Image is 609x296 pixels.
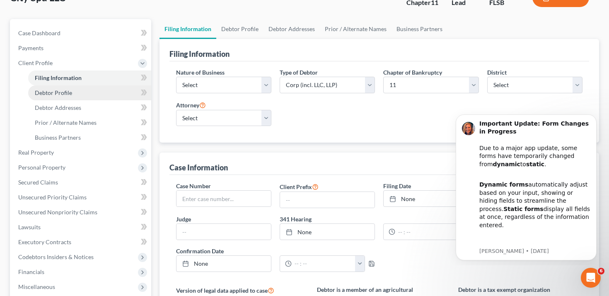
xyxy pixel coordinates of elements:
a: Payments [12,41,151,56]
label: Nature of Business [176,68,225,77]
a: Executory Contracts [12,235,151,250]
a: Secured Claims [12,175,151,190]
a: Filing Information [28,70,151,85]
a: Business Partners [28,130,151,145]
a: Prior / Alternate Names [320,19,391,39]
a: None [280,224,375,240]
label: Case Number [176,182,211,190]
a: Filing Information [159,19,216,39]
a: Lawsuits [12,220,151,235]
a: Case Dashboard [12,26,151,41]
label: 341 Hearing [275,215,483,223]
span: 6 [598,268,604,274]
label: Chapter of Bankruptcy [383,68,442,77]
label: Client Prefix [280,182,319,192]
input: -- : -- [292,256,355,272]
div: Filing Information [169,49,230,59]
span: Debtor Addresses [35,104,81,111]
span: Miscellaneous [18,283,55,290]
span: Financials [18,268,44,275]
span: Prior / Alternate Names [35,119,97,126]
span: Real Property [18,149,54,156]
span: Unsecured Nonpriority Claims [18,209,97,216]
label: Attorney [176,100,206,110]
a: Debtor Profile [216,19,263,39]
span: Executory Contracts [18,238,71,245]
div: Case Information [169,163,228,172]
span: Filing Information [35,74,82,81]
span: Codebtors Insiders & Notices [18,253,94,260]
iframe: Intercom notifications message [443,107,609,265]
span: Secured Claims [18,179,58,186]
span: Debtor Profile [35,89,72,96]
span: Lawsuits [18,223,41,230]
a: Debtor Profile [28,85,151,100]
a: Unsecured Priority Claims [12,190,151,205]
a: None [176,256,271,272]
label: Confirmation Date [172,247,379,255]
label: Judge [176,215,191,223]
input: -- [280,192,375,208]
input: -- [176,224,271,240]
a: Business Partners [391,19,447,39]
a: Unsecured Nonpriority Claims [12,205,151,220]
p: Message from Kelly, sent 9w ago [36,141,147,148]
a: Debtor Addresses [263,19,320,39]
label: District [487,68,507,77]
span: Case Dashboard [18,29,60,36]
label: Version of legal data applied to case [176,285,301,295]
label: Debtor is a tax exempt organization [458,285,583,294]
a: Prior / Alternate Names [28,115,151,130]
label: Type of Debtor [280,68,318,77]
div: Our team is actively working to re-integrate dynamic functionality and expects to have it restore... [36,127,147,192]
input: Enter case number... [176,191,271,206]
span: Unsecured Priority Claims [18,194,87,201]
iframe: Intercom live chat [581,268,601,288]
a: Debtor Addresses [28,100,151,115]
span: Business Partners [35,134,81,141]
span: Personal Property [18,164,65,171]
a: None [384,191,478,206]
input: -- : -- [395,224,459,240]
label: Filing Date [383,182,411,190]
span: Payments [18,44,43,51]
span: Client Profile [18,59,53,66]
